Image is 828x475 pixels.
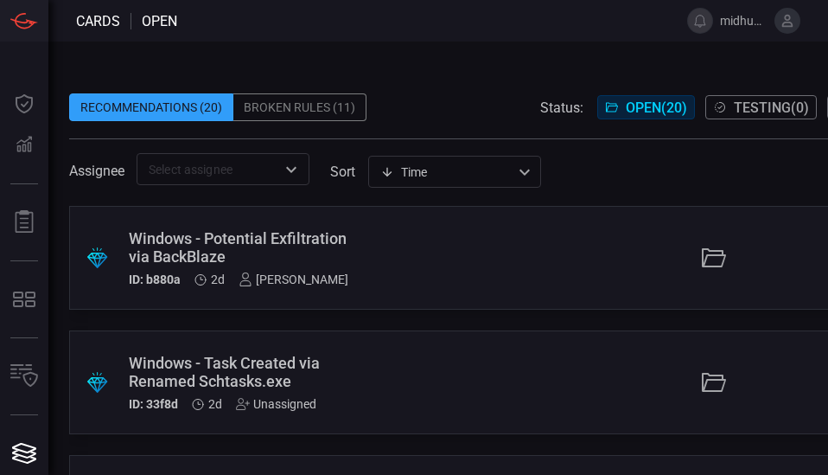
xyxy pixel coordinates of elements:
div: Windows - Potential Exfiltration via BackBlaze [129,229,360,266]
span: Aug 24, 2025 8:50 AM [211,273,225,286]
span: Status: [540,99,583,116]
span: Assignee [69,163,124,179]
button: Inventory [3,356,45,397]
h5: ID: 33f8d [129,397,178,411]
button: Testing(0) [705,95,817,119]
div: [PERSON_NAME] [239,273,348,286]
span: midhunpaul.chirapanath [720,14,767,28]
button: Open(20) [597,95,695,119]
span: Testing ( 0 ) [734,99,809,116]
button: Dashboard [3,83,45,125]
button: Cards [3,433,45,474]
span: Open ( 20 ) [626,99,687,116]
div: Recommendations (20) [69,93,233,121]
div: Broken Rules (11) [233,93,366,121]
span: Aug 24, 2025 8:50 AM [208,397,222,411]
label: sort [330,164,355,180]
div: Unassigned [236,397,316,411]
input: Select assignee [142,158,276,180]
span: Cards [76,13,120,29]
button: Open [279,157,303,182]
button: MITRE - Detection Posture [3,279,45,320]
div: Windows - Task Created via Renamed Schtasks.exe [129,354,360,390]
div: Time [380,164,513,181]
button: Detections [3,125,45,166]
button: Reports [3,202,45,243]
span: open [142,13,177,29]
h5: ID: b880a [129,273,181,286]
